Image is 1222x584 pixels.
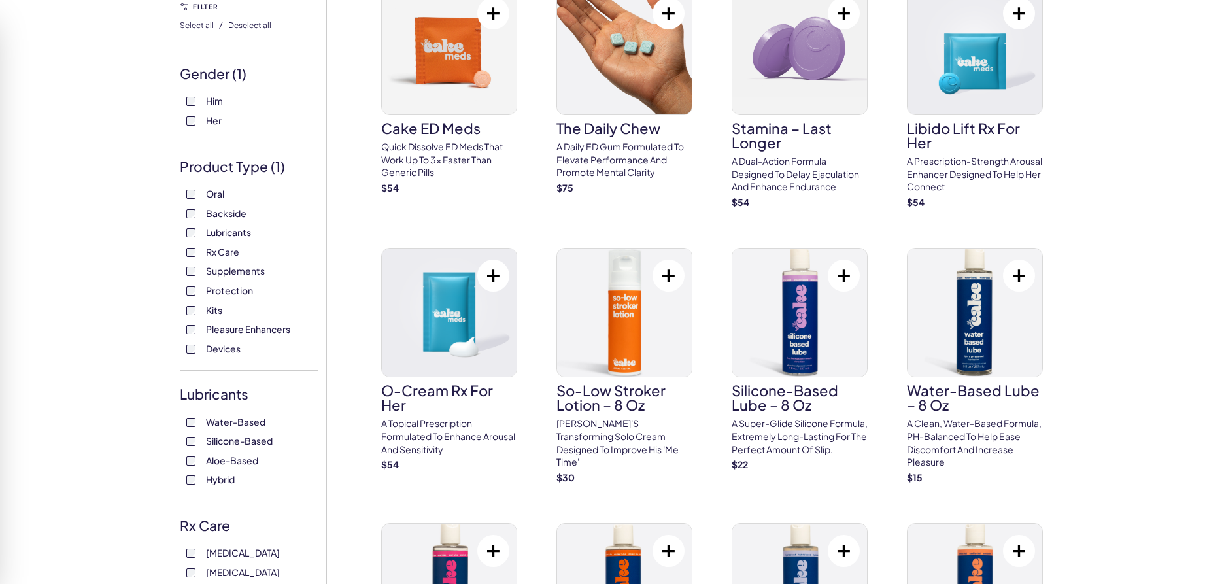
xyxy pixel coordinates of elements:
[732,249,867,377] img: Silicone-Based Lube – 8 oz
[186,568,195,577] input: [MEDICAL_DATA]
[206,92,223,109] span: Him
[732,458,748,470] strong: $ 22
[186,209,195,218] input: Backside
[382,249,517,377] img: O-Cream Rx for Her
[206,224,251,241] span: Lubricants
[206,205,246,222] span: Backside
[206,564,280,581] span: [MEDICAL_DATA]
[556,141,692,179] p: A Daily ED Gum Formulated To Elevate Performance And Promote Mental Clarity
[381,182,399,194] strong: $ 54
[180,20,214,30] span: Select all
[206,112,222,129] span: Her
[557,249,692,377] img: So-Low Stroker Lotion – 8 oz
[206,544,280,561] span: [MEDICAL_DATA]
[206,243,239,260] span: Rx Care
[381,417,517,456] p: A topical prescription formulated to enhance arousal and sensitivity
[186,456,195,466] input: Aloe-Based
[206,262,265,279] span: Supplements
[381,458,399,470] strong: $ 54
[180,14,214,35] button: Select all
[206,340,241,357] span: Devices
[732,196,749,208] strong: $ 54
[732,248,868,471] a: Silicone-Based Lube – 8 ozSilicone-Based Lube – 8 ozA super-glide silicone formula, extremely lon...
[732,155,868,194] p: A dual-action formula designed to delay ejaculation and enhance endurance
[381,121,517,135] h3: Cake ED Meds
[186,549,195,558] input: [MEDICAL_DATA]
[186,475,195,485] input: Hybrid
[206,282,253,299] span: Protection
[186,418,195,427] input: Water-Based
[186,97,195,106] input: Him
[556,417,692,468] p: [PERSON_NAME]'s transforming solo cream designed to improve his 'me time'
[381,383,517,412] h3: O-Cream Rx for Her
[381,248,517,471] a: O-Cream Rx for HerO-Cream Rx for HerA topical prescription formulated to enhance arousal and sens...
[732,121,868,150] h3: Stamina – Last Longer
[206,413,265,430] span: Water-Based
[907,155,1043,194] p: A prescription-strength arousal enhancer designed to help her connect
[186,116,195,126] input: Her
[186,267,195,276] input: Supplements
[732,417,868,456] p: A super-glide silicone formula, extremely long-lasting for the perfect amount of slip.
[186,286,195,296] input: Protection
[556,472,575,483] strong: $ 30
[206,301,222,318] span: Kits
[907,383,1043,412] h3: Water-Based Lube – 8 oz
[206,452,258,469] span: Aloe-Based
[206,320,290,337] span: Pleasure Enhancers
[381,141,517,179] p: Quick dissolve ED Meds that work up to 3x faster than generic pills
[186,190,195,199] input: Oral
[228,20,271,30] span: Deselect all
[186,306,195,315] input: Kits
[556,182,573,194] strong: $ 75
[556,383,692,412] h3: So-Low Stroker Lotion – 8 oz
[556,248,692,484] a: So-Low Stroker Lotion – 8 ozSo-Low Stroker Lotion – 8 oz[PERSON_NAME]'s transforming solo cream d...
[186,345,195,354] input: Devices
[186,325,195,334] input: Pleasure Enhancers
[907,121,1043,150] h3: Libido Lift Rx For Her
[907,248,1043,484] a: Water-Based Lube – 8 ozWater-Based Lube – 8 ozA clean, water-based formula, pH-balanced to help e...
[206,471,235,488] span: Hybrid
[907,417,1043,468] p: A clean, water-based formula, pH-balanced to help ease discomfort and increase pleasure
[186,248,195,257] input: Rx Care
[206,432,273,449] span: Silicone-Based
[206,185,224,202] span: Oral
[228,14,271,35] button: Deselect all
[907,196,925,208] strong: $ 54
[186,228,195,237] input: Lubricants
[556,121,692,135] h3: The Daily Chew
[907,472,923,483] strong: $ 15
[732,383,868,412] h3: Silicone-Based Lube – 8 oz
[186,437,195,446] input: Silicone-Based
[219,19,223,31] span: /
[908,249,1042,377] img: Water-Based Lube – 8 oz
